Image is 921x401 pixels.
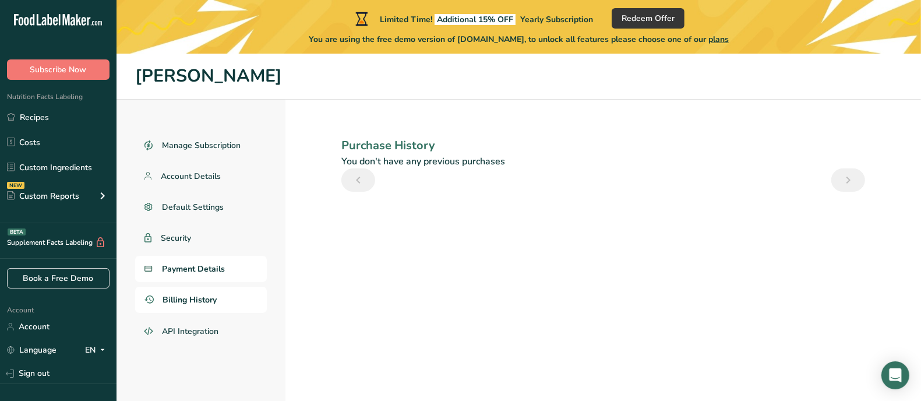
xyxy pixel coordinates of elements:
a: API Integration [135,318,267,346]
span: Account Details [161,170,221,182]
a: Security [135,225,267,251]
span: Subscribe Now [30,64,87,76]
span: plans [708,34,729,45]
a: Language [7,340,57,360]
a: Payment Details [135,256,267,282]
span: Billing History [163,294,217,306]
h1: [PERSON_NAME] [135,63,902,90]
div: BETA [8,228,26,235]
a: Default Settings [135,194,267,220]
span: Yearly Subscription [520,14,593,25]
span: Manage Subscription [162,139,241,152]
a: Manage Subscription [135,132,267,159]
a: Billing History [135,287,267,313]
div: Limited Time! [353,12,593,26]
div: You don't have any previous purchases [341,154,865,168]
span: Default Settings [162,201,224,213]
div: Custom Reports [7,190,79,202]
button: Redeem Offer [612,8,684,29]
span: Payment Details [162,263,225,275]
a: Book a Free Demo [7,268,110,289]
span: Security [161,232,191,244]
button: Subscribe Now [7,59,110,80]
a: Account Details [135,163,267,189]
a: Next [831,168,865,192]
div: Open Intercom Messenger [881,361,909,389]
div: EN [85,343,110,357]
div: Purchase History [341,137,865,154]
div: NEW [7,182,24,189]
span: Additional 15% OFF [435,14,516,25]
span: You are using the free demo version of [DOMAIN_NAME], to unlock all features please choose one of... [309,33,729,45]
span: API Integration [162,325,218,337]
span: Redeem Offer [622,12,675,24]
a: Previous [341,168,375,192]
